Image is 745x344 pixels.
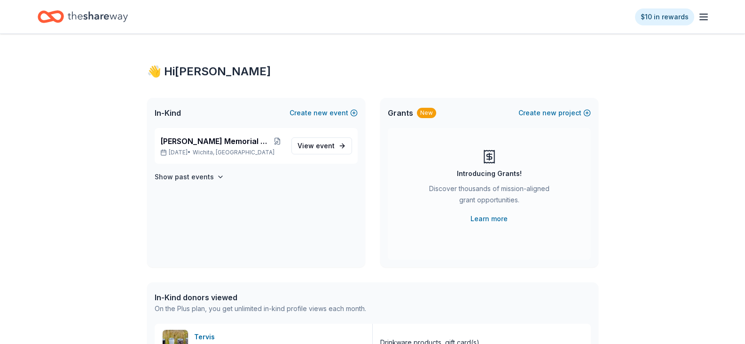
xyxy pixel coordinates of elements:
[155,107,181,119] span: In-Kind
[314,107,328,119] span: new
[160,149,284,156] p: [DATE] •
[542,107,557,119] span: new
[316,142,335,150] span: event
[194,331,219,343] div: Tervis
[155,303,366,314] div: On the Plus plan, you get unlimited in-kind profile views each month.
[155,171,214,183] h4: Show past events
[417,108,436,118] div: New
[457,168,522,179] div: Introducing Grants!
[38,6,128,28] a: Home
[518,107,591,119] button: Createnewproject
[155,171,224,183] button: Show past events
[147,64,598,79] div: 👋 Hi [PERSON_NAME]
[388,107,413,119] span: Grants
[160,136,271,147] span: [PERSON_NAME] Memorial Golf Tournament
[471,213,508,224] a: Learn more
[298,140,335,152] span: View
[291,137,352,154] a: View event
[635,8,694,25] a: $10 in rewards
[425,183,553,209] div: Discover thousands of mission-aligned grant opportunities.
[290,107,358,119] button: Createnewevent
[155,292,366,303] div: In-Kind donors viewed
[193,149,274,156] span: Wichita, [GEOGRAPHIC_DATA]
